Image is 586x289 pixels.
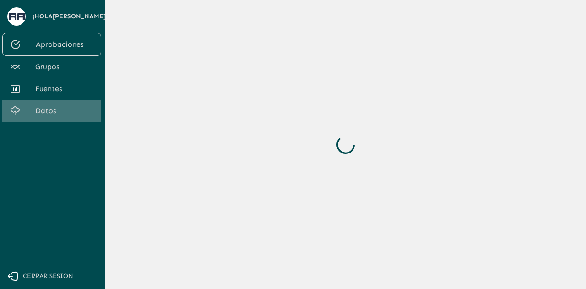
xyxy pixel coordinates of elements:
[36,39,93,50] span: Aprobaciones
[35,83,94,94] span: Fuentes
[23,271,73,282] span: Cerrar sesión
[2,78,101,100] a: Fuentes
[2,33,101,56] a: Aprobaciones
[9,13,25,20] img: avatar
[35,105,94,116] span: Datos
[2,100,101,122] a: Datos
[35,61,94,72] span: Grupos
[33,11,108,22] span: ¡Hola [PERSON_NAME] !
[2,56,101,78] a: Grupos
